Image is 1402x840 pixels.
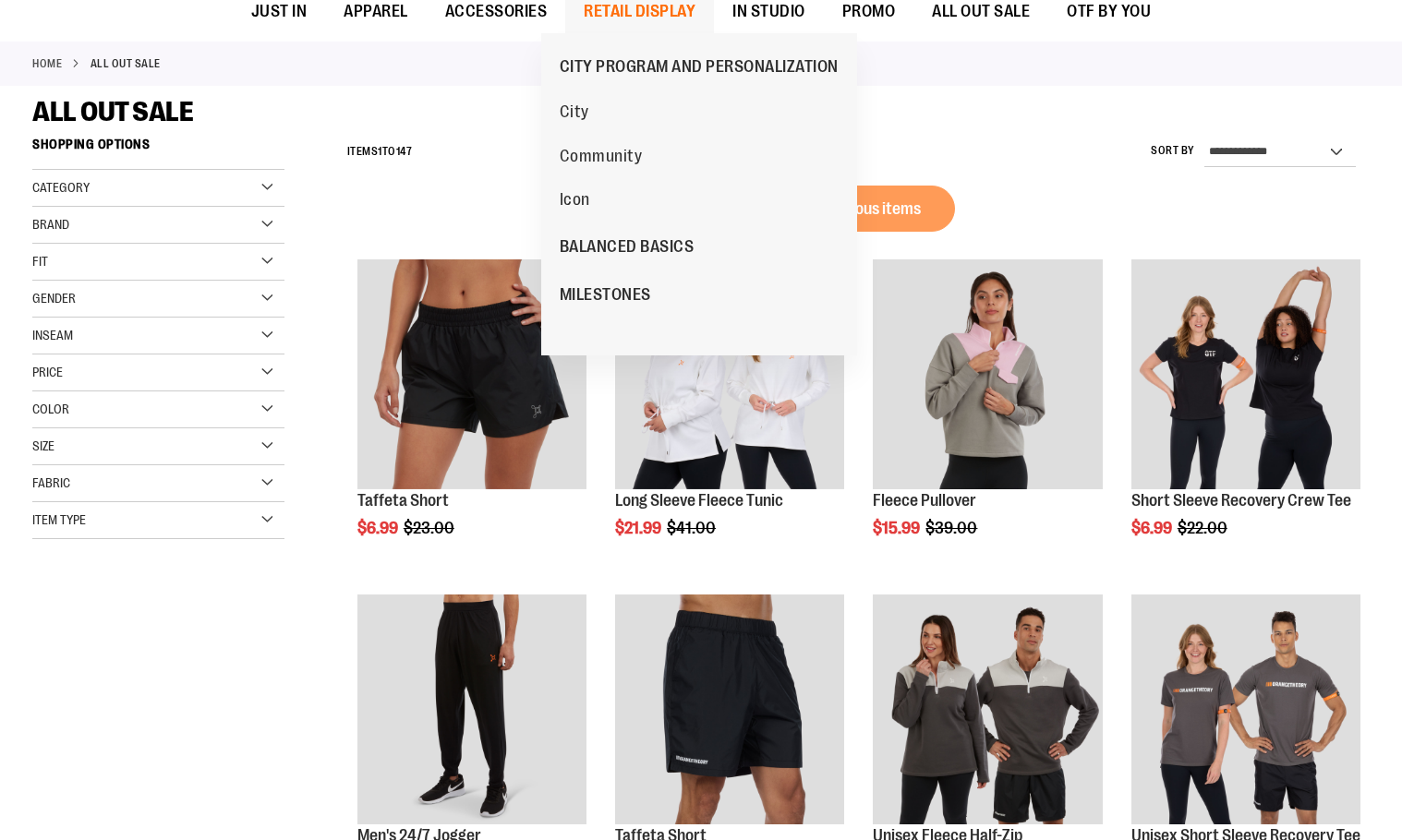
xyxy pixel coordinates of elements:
[615,594,844,823] img: Product image for Taffeta Short
[615,519,664,537] span: $21.99
[357,491,449,510] a: Taffeta Short
[396,145,413,158] span: 147
[615,594,844,826] a: Product image for Taffeta Short
[1178,519,1230,537] span: $22.00
[32,365,63,379] span: Price
[560,285,651,308] span: MILESTONES
[357,594,586,823] img: Product image for 24/7 Jogger
[615,259,844,491] a: Product image for Fleece Long Sleeve
[1131,594,1360,826] a: Product image for Unisex Short Sleeve Recovery Tee
[873,259,1102,491] a: Product image for Fleece Pullover
[357,594,586,826] a: Product image for 24/7 Jogger
[864,250,1111,584] div: product
[925,519,980,537] span: $39.00
[873,491,976,510] a: Fleece Pullover
[1122,250,1370,584] div: product
[873,259,1102,488] img: Product image for Fleece Pullover
[615,259,844,488] img: Product image for Fleece Long Sleeve
[560,57,839,80] span: CITY PROGRAM AND PERSONALIZATION
[91,55,161,72] strong: ALL OUT SALE
[560,102,589,126] span: City
[32,55,62,72] a: Home
[1131,259,1360,488] img: Product image for Short Sleeve Recovery Crew Tee
[873,594,1102,823] img: Product image for Unisex Fleece Half Zip
[357,519,401,537] span: $6.99
[32,217,69,232] span: Brand
[357,259,586,488] img: Main Image of Taffeta Short
[606,250,853,584] div: product
[32,512,86,527] span: Item Type
[1151,143,1195,159] label: Sort By
[667,519,719,537] span: $41.00
[347,138,413,166] h2: Items to
[560,237,695,260] span: BALANCED BASICS
[32,402,69,416] span: Color
[32,180,90,195] span: Category
[615,491,783,510] a: Long Sleeve Fleece Tunic
[873,519,923,537] span: $15.99
[32,254,48,269] span: Fit
[1131,259,1360,491] a: Product image for Short Sleeve Recovery Crew Tee
[32,96,193,127] span: ALL OUT SALE
[1131,594,1360,823] img: Product image for Unisex Short Sleeve Recovery Tee
[560,147,643,170] span: Community
[348,250,596,584] div: product
[32,291,76,306] span: Gender
[32,328,73,342] span: Inseam
[32,128,284,170] strong: Shopping Options
[1131,491,1351,510] a: Short Sleeve Recovery Crew Tee
[1131,519,1175,537] span: $6.99
[357,259,586,491] a: Main Image of Taffeta Short
[560,190,590,213] span: Icon
[404,519,457,537] span: $23.00
[378,145,382,158] span: 1
[32,438,54,453] span: Size
[873,594,1102,826] a: Product image for Unisex Fleece Half Zip
[32,475,70,490] span: Fabric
